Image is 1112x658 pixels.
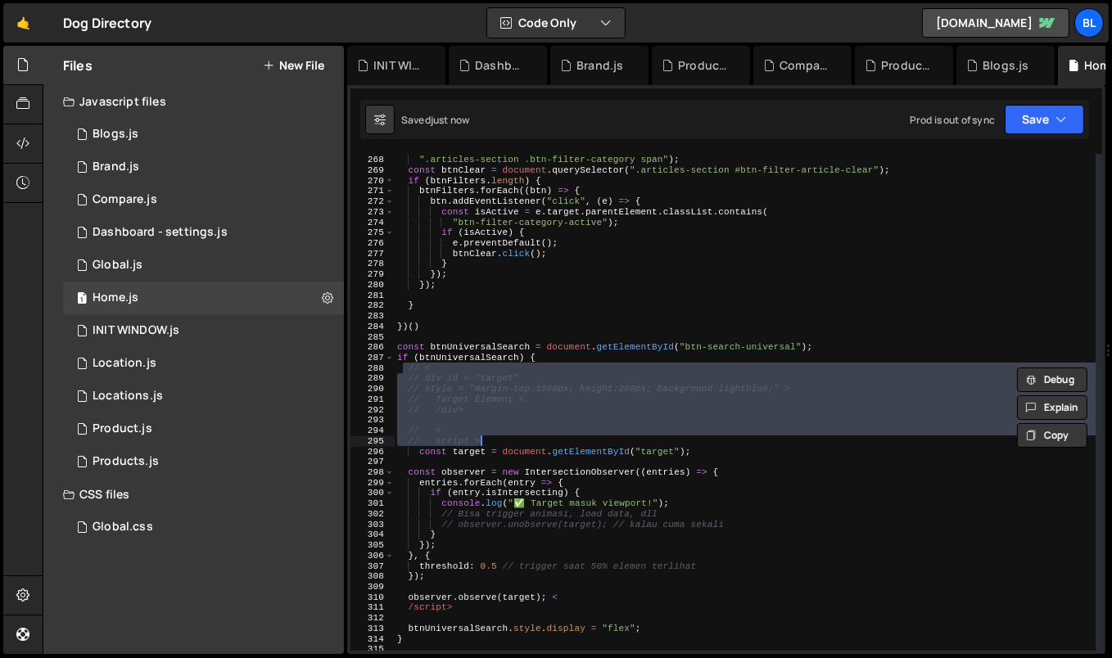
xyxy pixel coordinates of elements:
div: Global.js [93,258,142,273]
div: 283 [350,311,395,322]
div: 314 [350,634,395,645]
div: 303 [350,520,395,530]
div: 311 [350,602,395,613]
div: Dashboard - settings.js [475,57,527,74]
div: 313 [350,624,395,634]
div: 302 [350,509,395,520]
div: Saved [401,113,469,127]
div: 278 [350,259,395,269]
div: 296 [350,447,395,457]
button: Copy [1017,423,1087,448]
div: 293 [350,415,395,426]
div: INIT WINDOW.js [373,57,426,74]
a: [DOMAIN_NAME] [922,8,1069,38]
div: 287 [350,353,395,363]
button: Code Only [487,8,625,38]
a: 🤙 [3,3,43,43]
div: 288 [350,363,395,374]
div: Locations.js [93,389,163,403]
div: 301 [350,498,395,509]
div: Home.js [93,291,138,305]
div: 277 [350,249,395,259]
div: 290 [350,384,395,394]
div: Dashboard - settings.js [93,225,228,240]
div: 315 [350,644,395,655]
div: 285 [350,332,395,343]
button: New File [263,59,324,72]
div: 309 [350,582,395,593]
div: 292 [350,405,395,416]
div: 16220/44328.js [63,183,344,216]
div: 286 [350,342,395,353]
div: 307 [350,561,395,572]
div: 300 [350,488,395,498]
div: Product.js [678,57,730,74]
div: 280 [350,280,395,291]
div: 272 [350,196,395,207]
div: 299 [350,478,395,489]
div: 295 [350,436,395,447]
div: INIT WINDOW.js [93,323,179,338]
div: 268 [350,155,395,165]
div: 312 [350,613,395,624]
div: Brand.js [93,160,139,174]
div: 284 [350,322,395,332]
div: 269 [350,165,395,176]
div: 16220/44319.js [63,282,344,314]
div: Product.js [93,421,152,436]
div: Products.js [93,454,159,469]
div: 16220/44394.js [63,151,344,183]
button: Debug [1017,367,1087,392]
div: 279 [350,269,395,280]
div: 294 [350,426,395,436]
: 16220/43679.js [63,347,344,380]
div: 16220/44321.js [63,118,344,151]
div: 16220/43681.js [63,249,344,282]
div: 16220/44476.js [63,216,344,249]
div: Location.js [93,356,156,371]
div: Javascript files [43,85,344,118]
div: Blogs.js [93,127,138,142]
div: Compare.js [93,192,157,207]
div: 297 [350,457,395,467]
div: 308 [350,571,395,582]
div: Blogs.js [983,57,1028,74]
div: Dog Directory [63,13,151,33]
div: 276 [350,238,395,249]
span: 1 [77,293,87,306]
div: 275 [350,228,395,238]
button: Explain [1017,395,1087,420]
div: 16220/44393.js [63,412,344,445]
div: 298 [350,467,395,478]
h2: Files [63,56,93,74]
div: 270 [350,176,395,187]
div: Brand.js [576,57,623,74]
div: 282 [350,300,395,311]
div: 310 [350,593,395,603]
div: 16220/43682.css [63,511,344,543]
div: 16220/44477.js [63,314,344,347]
div: 289 [350,373,395,384]
div: CSS files [43,478,344,511]
div: just now [431,113,469,127]
div: 306 [350,551,395,561]
button: Save [1005,105,1084,134]
div: Products.js [881,57,933,74]
div: Compare.js [780,57,832,74]
a: Bl [1074,8,1104,38]
div: 281 [350,291,395,301]
div: 305 [350,540,395,551]
div: 16220/44324.js [63,445,344,478]
div: 304 [350,530,395,540]
div: 273 [350,207,395,218]
div: 16220/43680.js [63,380,344,412]
div: 271 [350,186,395,196]
div: Prod is out of sync [910,113,995,127]
div: 274 [350,218,395,228]
div: 291 [350,394,395,405]
div: Global.css [93,520,153,534]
